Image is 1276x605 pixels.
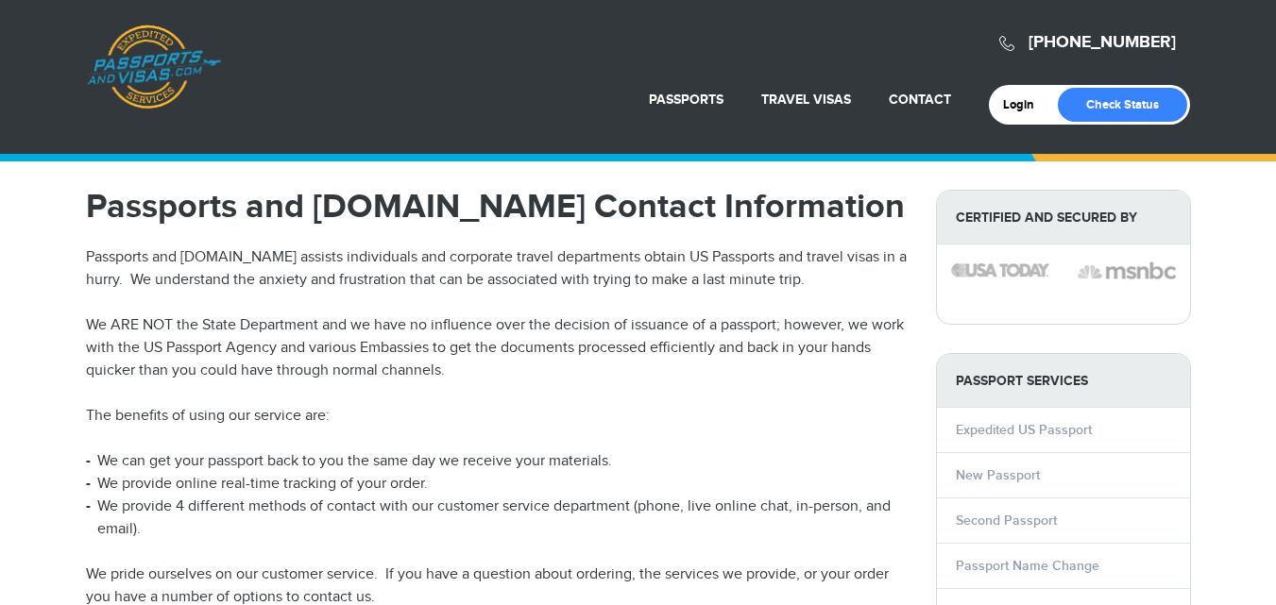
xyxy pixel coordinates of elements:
[951,263,1049,277] img: image description
[1078,260,1176,282] img: image description
[86,190,908,224] h1: Passports and [DOMAIN_NAME] Contact Information
[87,25,221,109] a: Passports & [DOMAIN_NAME]
[956,558,1099,574] a: Passport Name Change
[956,513,1057,529] a: Second Passport
[956,467,1040,483] a: New Passport
[937,354,1190,408] strong: PASSPORT SERVICES
[889,92,951,108] a: Contact
[86,450,908,473] li: We can get your passport back to you the same day we receive your materials.
[1058,88,1187,122] a: Check Status
[1029,32,1176,53] a: [PHONE_NUMBER]
[86,405,908,428] p: The benefits of using our service are:
[86,246,908,292] p: Passports and [DOMAIN_NAME] assists individuals and corporate travel departments obtain US Passpo...
[86,473,908,496] li: We provide online real-time tracking of your order.
[649,92,723,108] a: Passports
[1003,97,1047,112] a: Login
[937,191,1190,244] strong: Certified and Secured by
[956,422,1092,438] a: Expedited US Passport
[761,92,851,108] a: Travel Visas
[86,314,908,382] p: We ARE NOT the State Department and we have no influence over the decision of issuance of a passp...
[86,496,908,541] li: We provide 4 different methods of contact with our customer service department (phone, live onlin...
